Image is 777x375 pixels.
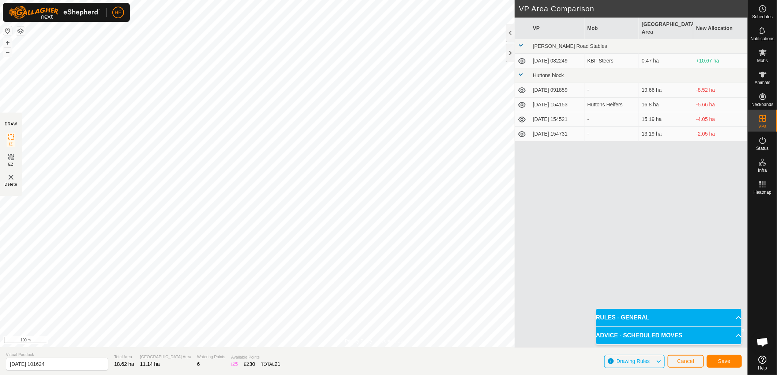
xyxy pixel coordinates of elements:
[756,146,769,151] span: Status
[707,355,742,368] button: Save
[588,86,636,94] div: -
[140,361,160,367] span: 11.14 ha
[639,54,693,68] td: 0.47 ha
[530,18,585,39] th: VP
[693,112,748,127] td: -4.05 ha
[639,98,693,112] td: 16.8 ha
[6,352,108,358] span: Virtual Paddock
[758,124,766,129] span: VPs
[140,354,191,360] span: [GEOGRAPHIC_DATA] Area
[381,338,403,344] a: Contact Us
[197,354,225,360] span: Watering Points
[249,361,255,367] span: 30
[757,58,768,63] span: Mobs
[693,54,748,68] td: +10.67 ha
[596,331,682,340] span: ADVICE - SCHEDULED MOVES
[3,26,12,35] button: Reset Map
[639,18,693,39] th: [GEOGRAPHIC_DATA] Area
[748,353,777,373] a: Help
[115,9,121,16] span: HE
[5,182,18,187] span: Delete
[231,354,281,360] span: Available Points
[588,115,636,123] div: -
[758,168,767,173] span: Infra
[9,141,13,147] span: IZ
[3,48,12,57] button: –
[616,358,650,364] span: Drawing Rules
[588,101,636,109] div: Huttons Heifers
[8,162,14,167] span: EZ
[752,15,773,19] span: Schedules
[530,98,585,112] td: [DATE] 154153
[718,358,731,364] span: Save
[588,130,636,138] div: -
[345,338,372,344] a: Privacy Policy
[114,361,134,367] span: 18.62 ha
[261,360,280,368] div: TOTAL
[275,361,281,367] span: 21
[7,173,15,182] img: VP
[693,83,748,98] td: -8.52 ha
[755,80,770,85] span: Animals
[114,354,134,360] span: Total Area
[519,4,748,13] h2: VP Area Comparison
[9,6,100,19] img: Gallagher Logo
[639,112,693,127] td: 15.19 ha
[751,102,773,107] span: Neckbands
[530,112,585,127] td: [DATE] 154521
[693,98,748,112] td: -5.66 ha
[751,37,774,41] span: Notifications
[244,360,255,368] div: EZ
[5,121,17,127] div: DRAW
[596,309,742,326] p-accordion-header: RULES - GENERAL
[197,361,200,367] span: 6
[596,313,650,322] span: RULES - GENERAL
[530,54,585,68] td: [DATE] 082249
[585,18,639,39] th: Mob
[639,83,693,98] td: 19.66 ha
[530,127,585,141] td: [DATE] 154731
[596,327,742,344] p-accordion-header: ADVICE - SCHEDULED MOVES
[3,38,12,47] button: +
[677,358,694,364] span: Cancel
[533,72,564,78] span: Huttons block
[533,43,607,49] span: [PERSON_NAME] Road Stables
[530,83,585,98] td: [DATE] 091859
[668,355,704,368] button: Cancel
[758,366,767,370] span: Help
[693,18,748,39] th: New Allocation
[752,331,774,353] div: Open chat
[16,27,25,35] button: Map Layers
[588,57,636,65] div: KBF Steers
[639,127,693,141] td: 13.19 ha
[235,361,238,367] span: 5
[231,360,238,368] div: IZ
[754,190,772,194] span: Heatmap
[693,127,748,141] td: -2.05 ha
